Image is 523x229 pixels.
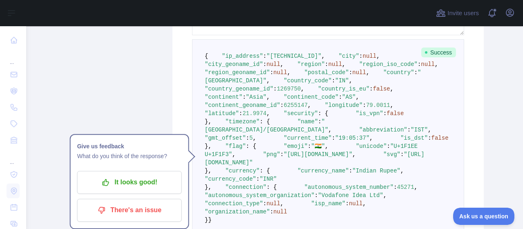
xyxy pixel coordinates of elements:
span: "[TECHNICAL_ID]" [266,53,321,59]
span: : [270,69,273,76]
span: 21.9974 [242,110,266,117]
span: , [280,61,284,68]
span: , [328,127,331,133]
span: : { [246,143,256,150]
span: : [315,192,318,199]
span: , [287,69,291,76]
span: } [208,217,211,223]
span: , [352,151,355,158]
span: "continent_code" [284,94,338,100]
span: "currency" [225,168,259,174]
span: : [256,176,259,182]
button: There's an issue [77,199,182,222]
span: null [349,200,363,207]
span: "country" [383,69,414,76]
span: null [266,61,280,68]
span: , [363,200,366,207]
span: 5 [249,135,253,141]
span: "abbreviation" [359,127,407,133]
span: : [280,102,284,109]
span: , [280,200,284,207]
span: "AS" [342,94,356,100]
span: "longitude" [325,102,362,109]
span: : [339,94,342,100]
span: "unicode" [356,143,387,150]
span: : [263,200,266,207]
span: "current_time" [284,135,332,141]
span: : [345,200,349,207]
span: null [273,209,287,215]
span: : [270,209,273,215]
span: "connection_type" [205,200,263,207]
span: "city_geoname_id" [205,61,263,68]
span: "INR" [259,176,277,182]
span: 79.0011 [366,102,390,109]
span: "continent" [205,94,242,100]
span: : [369,86,373,92]
span: { [205,53,208,59]
span: , [301,86,304,92]
span: "[URL][DOMAIN_NAME]" [284,151,352,158]
span: "country_code" [284,77,332,84]
span: "currency_code" [205,176,256,182]
span: "flag" [225,143,246,150]
span: "Asia" [246,94,266,100]
span: "timezone" [225,118,259,125]
span: "name" [297,118,318,125]
p: It looks good! [83,175,176,189]
span: "IN" [335,77,349,84]
span: "emoji" [284,143,308,150]
span: : [349,69,352,76]
span: : [263,61,266,68]
span: }, [205,143,212,150]
span: : [414,69,418,76]
span: 6255147 [284,102,308,109]
span: "autonomous_system_organization" [205,192,315,199]
span: : [332,77,335,84]
span: "png" [263,151,280,158]
span: 1269750 [277,86,301,92]
span: Invite users [447,9,479,18]
div: ... [7,49,20,66]
span: , [390,86,393,92]
span: : { [259,168,270,174]
span: , [232,151,235,158]
span: , [342,61,345,68]
p: What do you think of the response? [77,151,182,161]
h1: Give us feedback [77,141,182,151]
span: "is_dst" [400,135,428,141]
span: : [428,135,431,141]
span: , [356,94,359,100]
span: "latitude" [205,110,239,117]
span: }, [205,168,212,174]
iframe: Toggle Customer Support [453,208,515,225]
span: "country_geoname_id" [205,86,273,92]
span: "connection" [225,184,266,190]
span: , [435,61,438,68]
span: : [246,135,249,141]
span: , [349,77,352,84]
span: "currency_name" [297,168,349,174]
span: }, [205,184,212,190]
span: "region_iso_code" [359,61,418,68]
span: , [390,102,393,109]
span: null [363,53,377,59]
span: false [387,110,404,117]
span: , [253,135,256,141]
span: "🇮🇳" [311,143,325,150]
span: , [366,69,369,76]
span: false [373,86,390,92]
span: : [273,86,277,92]
span: "ip_address" [222,53,263,59]
span: null [266,200,280,207]
span: , [266,110,270,117]
span: "is_vpn" [356,110,383,117]
span: : { [266,184,277,190]
button: It looks good! [77,171,182,194]
span: : [393,184,397,190]
span: , [266,77,270,84]
span: false [431,135,449,141]
span: "postal_code" [304,69,349,76]
span: "gmt_offset" [205,135,246,141]
span: , [428,127,431,133]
